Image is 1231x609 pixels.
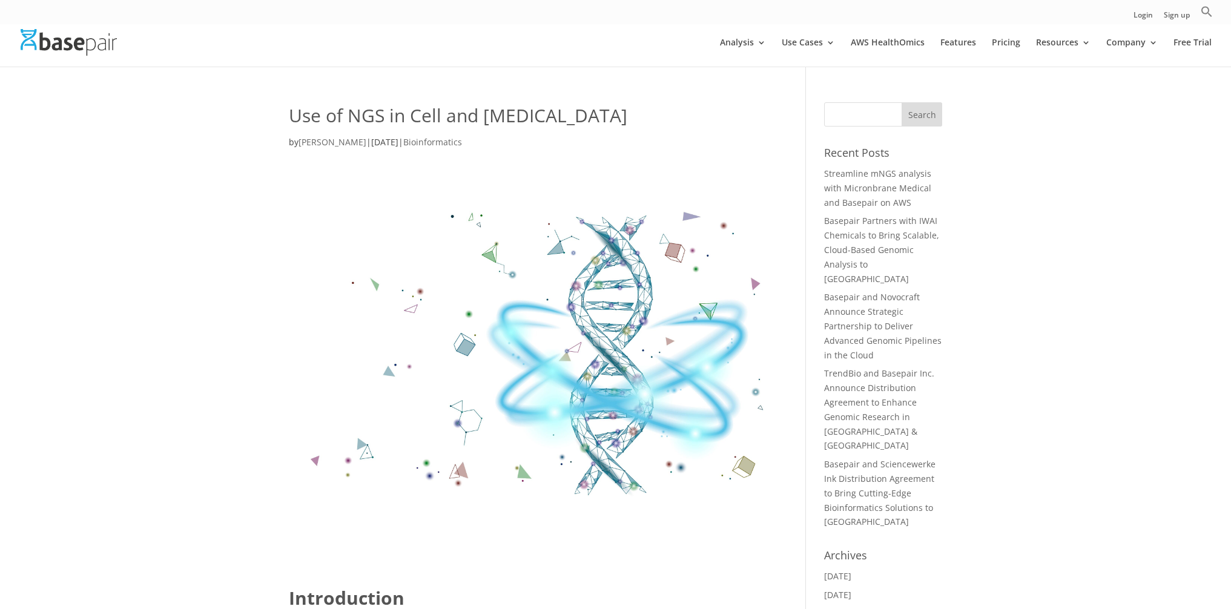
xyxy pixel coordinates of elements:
[824,215,939,284] a: Basepair Partners with IWAI Chemicals to Bring Scalable, Cloud-Based Genomic Analysis to [GEOGRAP...
[1173,38,1212,67] a: Free Trial
[403,136,462,148] a: Bioinformatics
[289,102,770,135] h1: Use of NGS in Cell and [MEDICAL_DATA]
[1106,38,1158,67] a: Company
[824,291,942,360] a: Basepair and Novocraft Announce Strategic Partnership to Deliver Advanced Genomic Pipelines in th...
[992,38,1020,67] a: Pricing
[902,102,943,127] input: Search
[824,570,851,582] a: [DATE]
[720,38,766,67] a: Analysis
[1201,5,1213,24] a: Search Icon Link
[824,145,942,166] h4: Recent Posts
[289,211,770,499] img: Cell and Gene Therapy
[1134,12,1153,24] a: Login
[824,458,936,527] a: Basepair and Sciencewerke Ink Distribution Agreement to Bring Cutting-Edge Bioinformatics Solutio...
[289,135,770,159] p: by | |
[782,38,835,67] a: Use Cases
[1164,12,1190,24] a: Sign up
[299,136,366,148] a: [PERSON_NAME]
[371,136,398,148] span: [DATE]
[824,547,942,569] h4: Archives
[824,589,851,601] a: [DATE]
[1201,5,1213,18] svg: Search
[1036,38,1091,67] a: Resources
[824,168,931,208] a: Streamline mNGS analysis with Micronbrane Medical and Basepair on AWS
[824,367,934,451] a: TrendBio and Basepair Inc. Announce Distribution Agreement to Enhance Genomic Research in [GEOGRA...
[21,29,117,55] img: Basepair
[851,38,925,67] a: AWS HealthOmics
[940,38,976,67] a: Features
